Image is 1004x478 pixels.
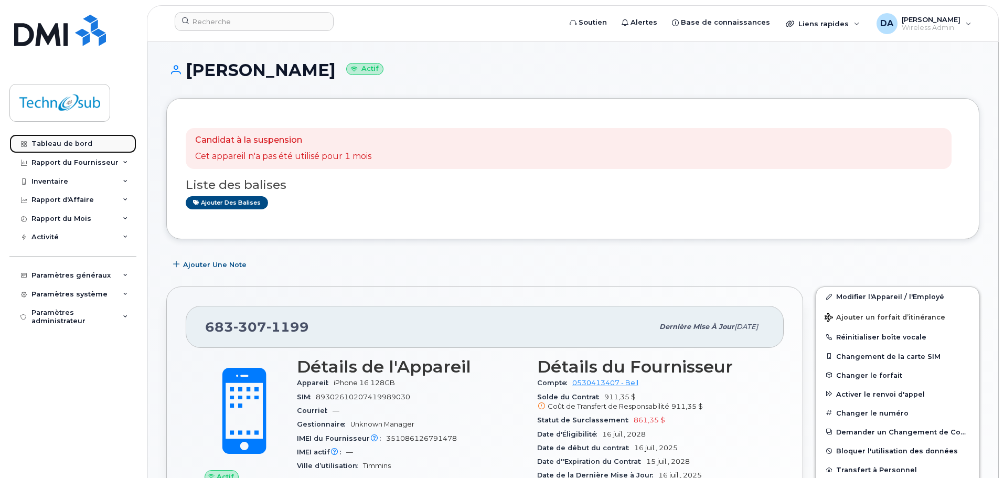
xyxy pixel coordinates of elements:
[816,385,979,403] button: Activer le renvoi d'appel
[346,63,383,75] small: Actif
[548,402,669,410] span: Coût de Transfert de Responsabilité
[537,357,765,376] h3: Détails du Fournisseur
[297,462,363,470] span: Ville d’utilisation
[297,434,386,442] span: IMEI du Fournisseur
[836,371,902,379] span: Changer le forfait
[671,402,703,410] span: 911,35 $
[537,393,765,412] span: 911,35 $
[183,260,247,270] span: Ajouter une Note
[334,379,395,387] span: iPhone 16 128GB
[537,393,604,401] span: Solde du Contrat
[166,255,255,274] button: Ajouter une Note
[659,323,734,331] span: Dernière mise à jour
[195,134,371,146] p: Candidat à la suspension
[297,379,334,387] span: Appareil
[266,319,309,335] span: 1199
[816,327,979,346] button: Réinitialiser boîte vocale
[297,407,333,415] span: Courriel
[537,458,646,465] span: Date d''Expiration du Contrat
[297,420,350,428] span: Gestionnaire
[297,448,346,456] span: IMEI actif
[363,462,391,470] span: Timmins
[346,448,353,456] span: —
[602,430,646,438] span: 16 juil., 2028
[186,178,960,192] h3: Liste des balises
[205,319,309,335] span: 683
[825,313,945,323] span: Ajouter un forfait d’itinérance
[297,393,316,401] span: SIM
[816,366,979,385] button: Changer le forfait
[816,441,979,460] button: Bloquer l'utilisation des données
[646,458,690,465] span: 15 juil., 2028
[297,357,525,376] h3: Détails de l'Appareil
[333,407,339,415] span: —
[734,323,758,331] span: [DATE]
[537,430,602,438] span: Date d'Éligibilité
[816,306,979,327] button: Ajouter un forfait d’itinérance
[316,393,410,401] span: 89302610207419989030
[816,347,979,366] button: Changement de la carte SIM
[186,196,268,209] a: Ajouter des balises
[572,379,638,387] a: 0530413407 - Bell
[537,379,572,387] span: Compte
[836,390,925,398] span: Activer le renvoi d'appel
[195,151,371,163] p: Cet appareil n'a pas été utilisé pour 1 mois
[816,422,979,441] button: Demander un Changement de Compte
[166,61,979,79] h1: [PERSON_NAME]
[816,287,979,306] a: Modifier l'Appareil / l'Employé
[233,319,266,335] span: 307
[816,403,979,422] button: Changer le numéro
[634,416,665,424] span: 861,35 $
[634,444,678,452] span: 16 juil., 2025
[386,434,457,442] span: 351086126791478
[350,420,414,428] span: Unknown Manager
[537,444,634,452] span: Date de début du contrat
[537,416,634,424] span: Statut de Surclassement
